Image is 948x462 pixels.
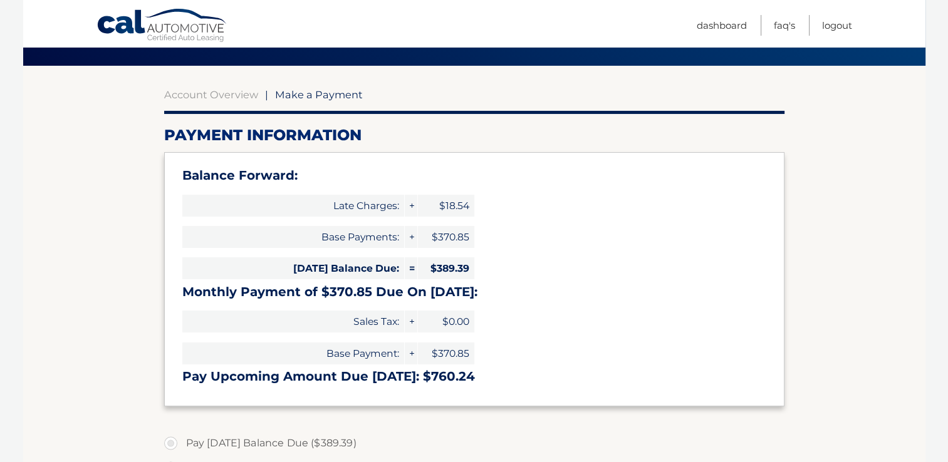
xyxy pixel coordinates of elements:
h3: Monthly Payment of $370.85 Due On [DATE]: [182,284,766,300]
span: $389.39 [418,257,474,279]
span: $370.85 [418,342,474,364]
span: Base Payment: [182,342,404,364]
a: Cal Automotive [96,8,228,44]
a: Logout [822,15,852,36]
span: $18.54 [418,195,474,217]
h2: Payment Information [164,126,784,145]
span: Make a Payment [275,88,363,101]
a: Account Overview [164,88,258,101]
span: = [405,257,417,279]
h3: Balance Forward: [182,168,766,183]
a: FAQ's [774,15,795,36]
span: + [405,195,417,217]
a: Dashboard [697,15,747,36]
span: Late Charges: [182,195,404,217]
span: $370.85 [418,226,474,248]
span: Sales Tax: [182,311,404,332]
span: $0.00 [418,311,474,332]
span: + [405,226,417,248]
span: [DATE] Balance Due: [182,257,404,279]
span: + [405,311,417,332]
span: | [265,88,268,101]
h3: Pay Upcoming Amount Due [DATE]: $760.24 [182,369,766,384]
label: Pay [DATE] Balance Due ($389.39) [164,431,784,456]
span: + [405,342,417,364]
span: Base Payments: [182,226,404,248]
